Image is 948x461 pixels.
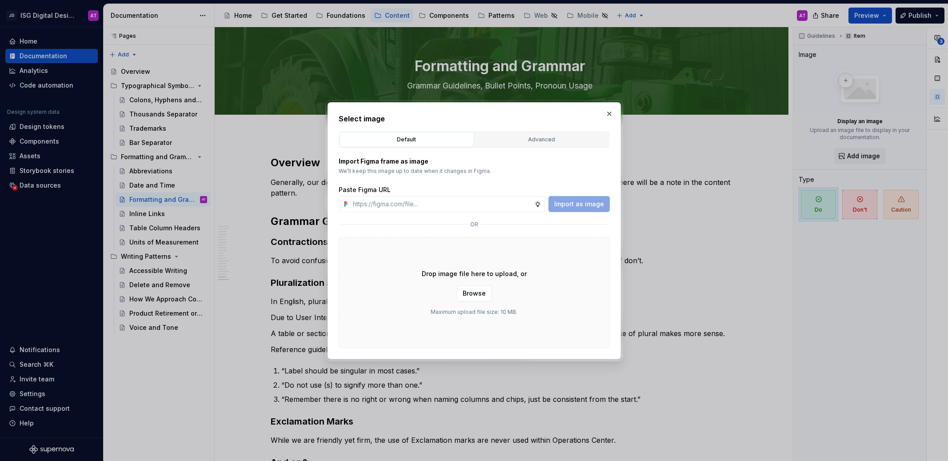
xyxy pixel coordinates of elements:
[339,168,610,175] p: We’ll keep this image up to date when it changes in Figma.
[343,135,471,144] div: Default
[349,196,534,212] input: https://figma.com/file...
[422,269,527,278] p: Drop image file here to upload, or
[339,157,610,166] p: Import Figma frame as image
[463,289,486,298] span: Browse
[470,221,478,228] p: or
[457,285,492,301] button: Browse
[339,185,391,194] label: Paste Figma URL
[478,135,606,144] div: Advanced
[431,309,517,316] p: Maximum upload file size: 10 MB.
[339,113,610,124] h2: Select image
